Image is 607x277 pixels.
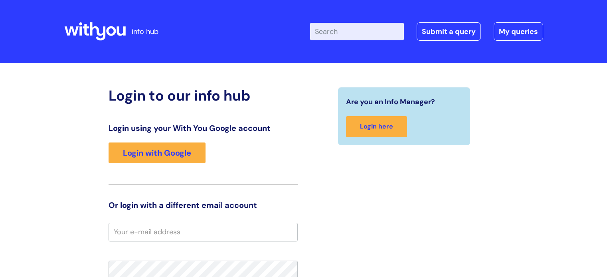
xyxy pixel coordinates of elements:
[132,25,158,38] p: info hub
[109,200,298,210] h3: Or login with a different email account
[109,123,298,133] h3: Login using your With You Google account
[346,95,435,108] span: Are you an Info Manager?
[109,87,298,104] h2: Login to our info hub
[109,142,206,163] a: Login with Google
[417,22,481,41] a: Submit a query
[494,22,543,41] a: My queries
[346,116,407,137] a: Login here
[109,223,298,241] input: Your e-mail address
[310,23,404,40] input: Search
